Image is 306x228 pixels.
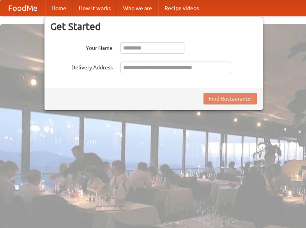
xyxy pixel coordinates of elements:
[117,0,158,16] a: Who we are
[158,0,205,16] a: Recipe videos
[50,42,113,52] label: Your Name
[203,93,257,104] button: Find Restaurants!
[45,0,73,16] a: Home
[50,62,113,71] label: Delivery Address
[73,0,117,16] a: How it works
[0,0,45,16] a: FoodMe
[50,21,257,32] h3: Get Started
